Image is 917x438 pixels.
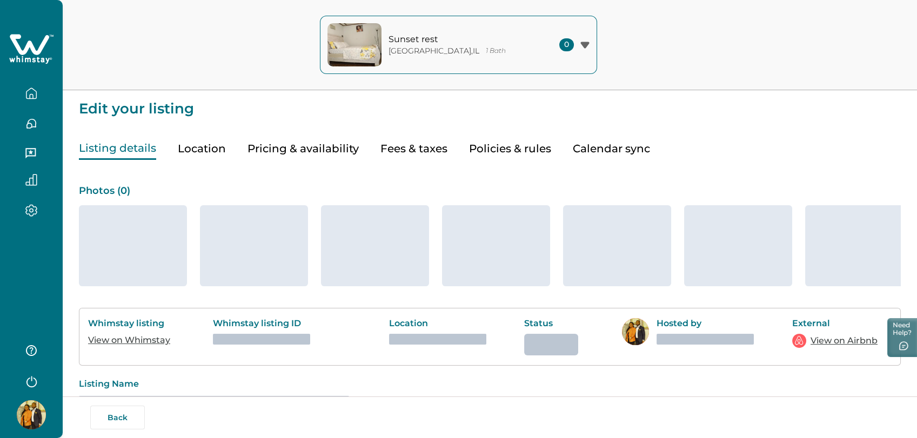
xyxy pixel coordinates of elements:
[559,38,574,51] span: 0
[380,138,447,160] button: Fees & taxes
[247,138,359,160] button: Pricing & availability
[213,318,351,329] p: Whimstay listing ID
[573,138,650,160] button: Calendar sync
[389,34,534,45] p: Sunset rest
[88,318,175,329] p: Whimstay listing
[90,406,145,429] button: Back
[79,90,901,116] p: Edit your listing
[389,46,479,56] p: [GEOGRAPHIC_DATA] , IL
[524,318,584,329] p: Status
[320,16,597,74] button: property-coverSunset rest[GEOGRAPHIC_DATA],IL1 Bath0
[469,138,551,160] button: Policies & rules
[486,47,506,55] p: 1 Bath
[327,23,381,66] img: property-cover
[178,138,226,160] button: Location
[17,400,46,429] img: Whimstay Host
[792,318,879,329] p: External
[88,335,170,345] a: View on Whimstay
[811,334,878,347] a: View on Airbnb
[389,318,486,329] p: Location
[79,379,901,389] p: Listing Name
[622,318,649,345] img: Whimstay Host
[657,318,754,329] p: Hosted by
[79,138,156,160] button: Listing details
[79,186,901,197] p: Photos ( 0 )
